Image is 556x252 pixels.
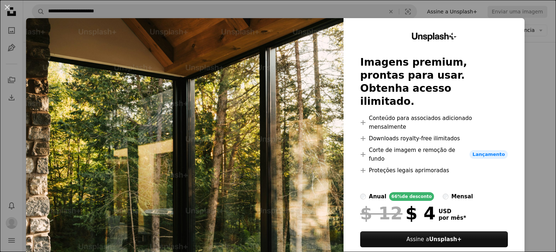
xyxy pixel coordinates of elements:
[469,150,508,159] span: Lançamento
[360,231,508,247] a: Assine aUnsplash+
[360,194,366,199] input: anual66%de desconto
[360,204,435,223] div: $ 4
[360,114,508,131] li: Conteúdo para associados adicionado mensalmente
[360,166,508,175] li: Proteções legais aprimoradas
[360,134,508,143] li: Downloads royalty-free ilimitados
[360,56,508,108] h2: Imagens premium, prontas para usar. Obtenha acesso ilimitado.
[429,236,462,243] strong: Unsplash+
[360,146,508,163] li: Corte de imagem e remoção de fundo
[439,215,466,221] span: por mês *
[443,194,448,199] input: mensal
[369,192,386,201] div: anual
[360,204,403,223] span: $ 12
[389,192,434,201] div: 66% de desconto
[439,208,466,215] span: USD
[451,192,473,201] div: mensal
